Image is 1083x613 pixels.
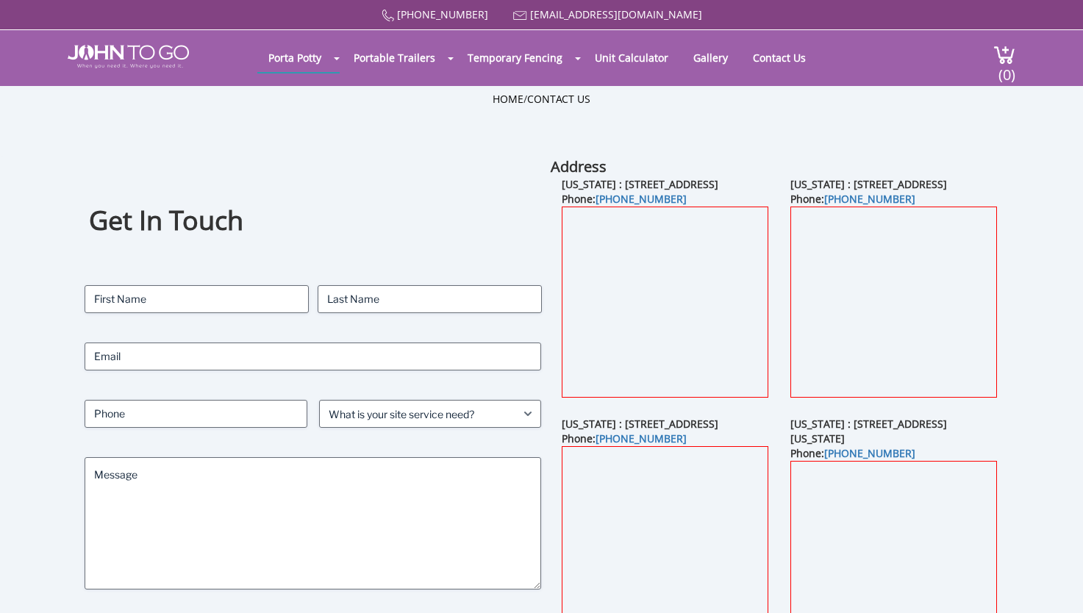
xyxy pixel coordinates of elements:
b: Phone: [562,431,687,445]
a: Porta Potty [257,43,332,72]
a: Temporary Fencing [457,43,573,72]
input: Last Name [318,285,542,313]
a: [PHONE_NUMBER] [824,192,915,206]
a: [PHONE_NUMBER] [596,431,687,445]
h1: Get In Touch [89,203,537,239]
input: Email [85,343,542,370]
b: Phone: [790,192,915,206]
a: Gallery [682,43,739,72]
b: [US_STATE] : [STREET_ADDRESS] [562,177,718,191]
a: [PHONE_NUMBER] [596,192,687,206]
ul: / [493,92,590,107]
img: cart a [993,45,1015,65]
a: Contact Us [742,43,817,72]
input: Phone [85,400,307,428]
a: [PHONE_NUMBER] [824,446,915,460]
span: (0) [998,53,1015,85]
a: Portable Trailers [343,43,446,72]
b: Phone: [790,446,915,460]
a: Contact Us [527,92,590,106]
img: Mail [513,11,527,21]
b: Address [551,157,607,176]
a: [PHONE_NUMBER] [397,7,488,21]
b: Phone: [562,192,687,206]
b: [US_STATE] : [STREET_ADDRESS] [562,417,718,431]
img: JOHN to go [68,45,189,68]
a: Unit Calculator [584,43,679,72]
a: Home [493,92,523,106]
a: [EMAIL_ADDRESS][DOMAIN_NAME] [530,7,702,21]
input: First Name [85,285,309,313]
img: Call [382,10,394,22]
b: [US_STATE] : [STREET_ADDRESS][US_STATE] [790,417,947,445]
b: [US_STATE] : [STREET_ADDRESS] [790,177,947,191]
